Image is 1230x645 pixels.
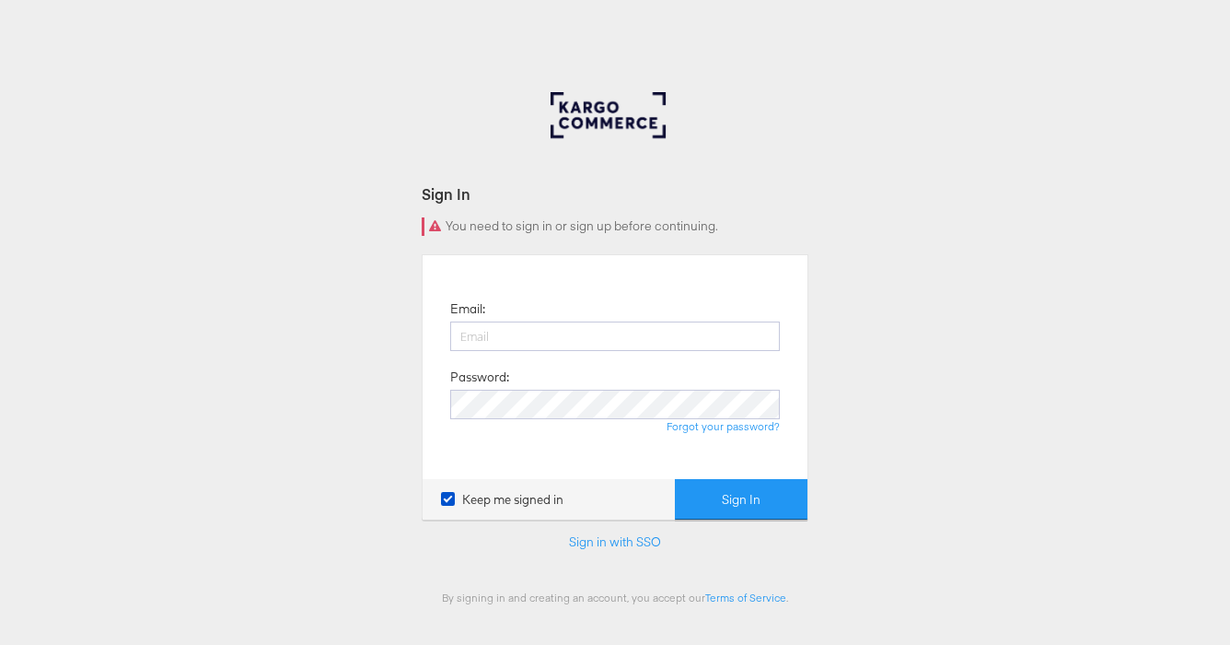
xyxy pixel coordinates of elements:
label: Keep me signed in [441,491,563,509]
a: Forgot your password? [667,419,780,433]
button: Sign In [675,479,807,521]
div: Sign In [422,183,808,205]
div: By signing in and creating an account, you accept our . [422,591,808,604]
div: You need to sign in or sign up before continuing. [422,217,808,236]
input: Email [450,322,780,351]
label: Email: [450,300,485,318]
a: Sign in with SSO [569,534,661,550]
label: Password: [450,369,509,386]
a: Terms of Service [705,591,786,604]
